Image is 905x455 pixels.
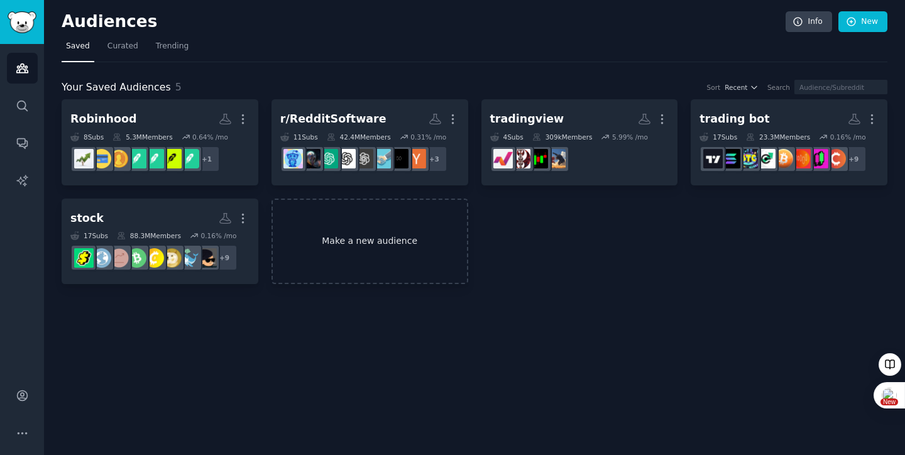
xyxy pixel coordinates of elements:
[62,12,786,32] h2: Audiences
[109,248,129,268] img: economy
[794,80,887,94] input: Audience/Subreddit
[156,41,189,52] span: Trending
[725,83,759,92] button: Recent
[490,111,564,127] div: tradingview
[746,133,810,141] div: 23.3M Members
[62,99,258,185] a: Robinhood8Subs5.3MMembers0.64% /mo+1RobinhoodStockRobinhoodAppRobinhoodOptionsRobinhoodTradeRobin...
[301,149,321,168] img: singularity
[66,41,90,52] span: Saved
[109,149,129,168] img: RobinHoodPennyStocks
[197,248,217,268] img: smallstreetbets
[319,149,338,168] img: ChatGPT
[180,149,199,168] img: RobinhoodStock
[70,211,104,226] div: stock
[74,248,94,268] img: TheRaceTo10Million
[280,133,318,141] div: 11 Sub s
[107,41,138,52] span: Curated
[791,149,811,168] img: CryptoMars
[809,149,828,168] img: AllCryptoBets
[151,36,193,62] a: Trending
[490,133,524,141] div: 4 Sub s
[271,99,468,185] a: r/RedditSoftware11Subs42.4MMembers0.31% /mo+3hackernewsArtificialInteligencetechnologyGPT3OpenAIC...
[162,149,182,168] img: RobinhoodApp
[92,248,111,268] img: news
[117,231,181,240] div: 88.3M Members
[389,149,409,168] img: ArtificialInteligence
[354,149,373,168] img: GPT3
[280,111,387,127] div: r/RedditSoftware
[62,199,258,285] a: stock17Subs88.3MMembers0.16% /mo+9smallstreetbetsunusual_whalesdogecoinCryptoCurrencyClassicbtcec...
[774,149,793,168] img: Bitcoin
[421,146,447,172] div: + 3
[721,149,740,168] img: solana
[145,149,164,168] img: RobinhoodOptions
[200,231,236,240] div: 0.16 % /mo
[826,149,846,168] img: CryptoCurrency
[703,149,723,168] img: TradingView
[786,11,832,33] a: Info
[756,149,776,168] img: CryptoMoonShots
[725,83,747,92] span: Recent
[699,133,737,141] div: 17 Sub s
[481,99,678,185] a: tradingview4Subs309kMembers5.99% /moFuturesTradingForexstrategyInnerCircleTradersStockInvest
[707,83,721,92] div: Sort
[74,149,94,168] img: investing
[838,11,887,33] a: New
[92,149,111,168] img: CreditCards
[62,36,94,62] a: Saved
[691,99,887,185] a: trading bot17Subs23.3MMembers0.16% /mo+9CryptoCurrencyAllCryptoBetsCryptoMarsBitcoinCryptoMoonSho...
[840,146,867,172] div: + 9
[127,248,146,268] img: btc
[145,248,164,268] img: CryptoCurrencyClassic
[410,133,446,141] div: 0.31 % /mo
[371,149,391,168] img: technology
[127,149,146,168] img: RobinhoodTrade
[407,149,426,168] img: hackernews
[192,133,228,141] div: 0.64 % /mo
[612,133,648,141] div: 5.99 % /mo
[162,248,182,268] img: dogecoin
[70,111,137,127] div: Robinhood
[830,133,866,141] div: 0.16 % /mo
[103,36,143,62] a: Curated
[8,11,36,33] img: GummySearch logo
[493,149,513,168] img: StockInvest
[532,133,593,141] div: 309k Members
[194,146,220,172] div: + 1
[546,149,566,168] img: FuturesTrading
[70,133,104,141] div: 8 Sub s
[180,248,199,268] img: unusual_whales
[283,149,303,168] img: artificial
[271,199,468,285] a: Make a new audience
[327,133,391,141] div: 42.4M Members
[62,80,171,96] span: Your Saved Audiences
[175,81,182,93] span: 5
[336,149,356,168] img: OpenAI
[529,149,548,168] img: Forexstrategy
[211,244,238,271] div: + 9
[70,231,108,240] div: 17 Sub s
[767,83,790,92] div: Search
[699,111,769,127] div: trading bot
[511,149,530,168] img: InnerCircleTraders
[738,149,758,168] img: Crypto_General
[112,133,172,141] div: 5.3M Members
